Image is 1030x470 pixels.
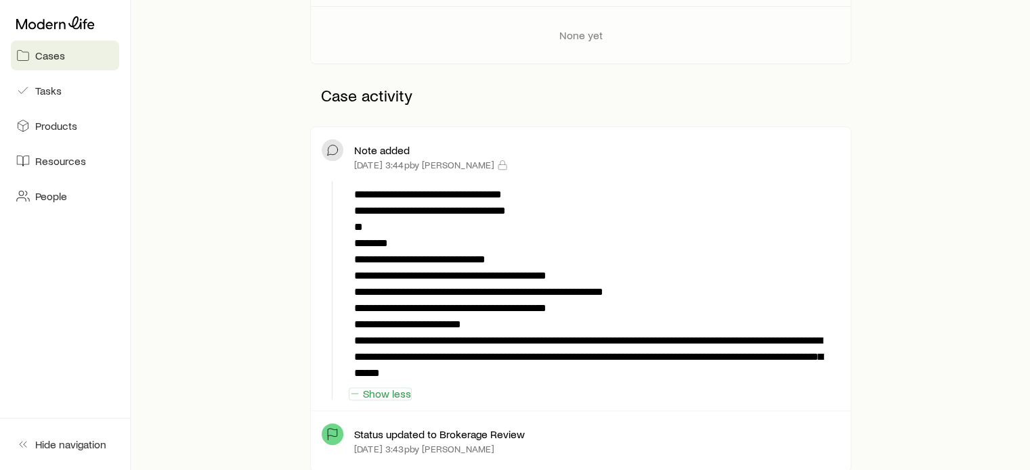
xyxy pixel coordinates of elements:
span: Resources [35,154,86,168]
button: Hide navigation [11,429,119,459]
p: Note added [354,143,410,157]
a: Products [11,111,119,141]
p: None yet [559,28,603,42]
p: Case activity [310,75,851,116]
a: People [11,181,119,211]
p: Status updated to Brokerage Review [354,427,525,441]
span: Hide navigation [35,438,106,451]
span: Tasks [35,84,62,97]
button: Show less [349,387,412,400]
p: [DATE] 3:43p by [PERSON_NAME] [354,444,494,454]
span: Cases [35,49,65,62]
a: Cases [11,41,119,70]
span: People [35,189,67,203]
p: [DATE] 3:44p by [PERSON_NAME] [354,160,494,170]
a: Tasks [11,76,119,105]
a: Resources [11,146,119,176]
span: Products [35,119,77,133]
